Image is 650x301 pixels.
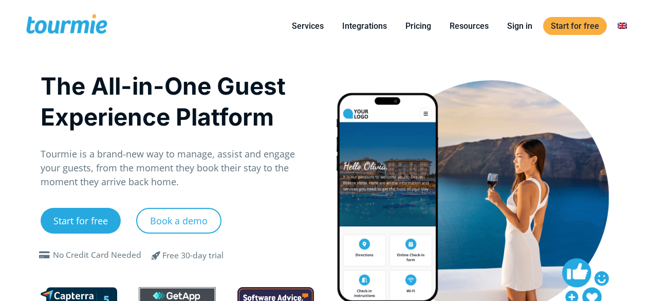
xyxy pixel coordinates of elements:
a: Sign in [499,20,540,32]
span:  [36,251,53,259]
a: Services [284,20,331,32]
a: Integrations [335,20,395,32]
p: Tourmie is a brand-new way to manage, assist and engage your guests, from the moment they book th... [41,147,314,189]
span:  [144,249,169,261]
div: Free 30-day trial [162,250,224,262]
h1: The All-in-One Guest Experience Platform [41,70,314,132]
a: Resources [442,20,496,32]
a: Book a demo [136,208,221,234]
a: Pricing [398,20,439,32]
a: Start for free [543,17,607,35]
a: Start for free [41,208,121,234]
div: No Credit Card Needed [53,249,141,261]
